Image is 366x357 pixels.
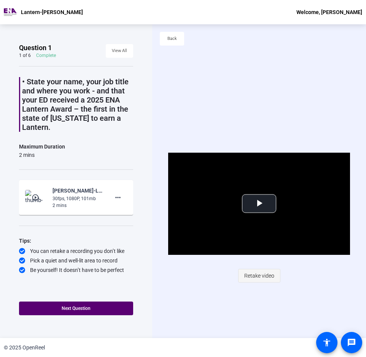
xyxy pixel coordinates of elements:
[19,142,65,151] div: Maximum Duration
[296,8,362,17] div: Welcome, [PERSON_NAME]
[113,193,123,202] mat-icon: more_horiz
[19,52,31,58] div: 1 of 6
[242,194,276,213] button: Play Video
[19,257,133,264] div: Pick a quiet and well-lit area to record
[4,8,17,16] img: OpenReel logo
[322,338,331,347] mat-icon: accessibility
[53,195,103,202] div: 30fps, 1080P, 101mb
[53,186,103,195] div: [PERSON_NAME]-Lantern-[PERSON_NAME]-Lantern-[PERSON_NAME]-1756322715469-webcam
[19,266,133,274] div: Be yourself! It doesn’t have to be perfect
[19,302,133,315] button: Next Question
[168,153,350,255] div: Video Player
[36,52,56,58] div: Complete
[25,190,48,205] img: thumb-nail
[53,202,103,209] div: 2 mins
[347,338,356,347] mat-icon: message
[32,194,41,201] mat-icon: play_circle_outline
[167,33,177,44] span: Back
[4,344,45,352] div: © 2025 OpenReel
[160,32,184,46] button: Back
[112,45,127,57] span: View All
[19,236,133,245] div: Tips:
[238,269,280,283] button: Retake video
[19,43,52,52] span: Question 1
[244,269,274,283] span: Retake video
[106,44,133,58] button: View All
[62,306,91,311] span: Next Question
[19,247,133,255] div: You can retake a recording you don’t like
[19,151,65,159] div: 2 mins
[22,77,133,132] p: • State your name, your job title and where you work - and that your ED received a 2025 ENA Lante...
[21,8,83,17] p: Lantern-[PERSON_NAME]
